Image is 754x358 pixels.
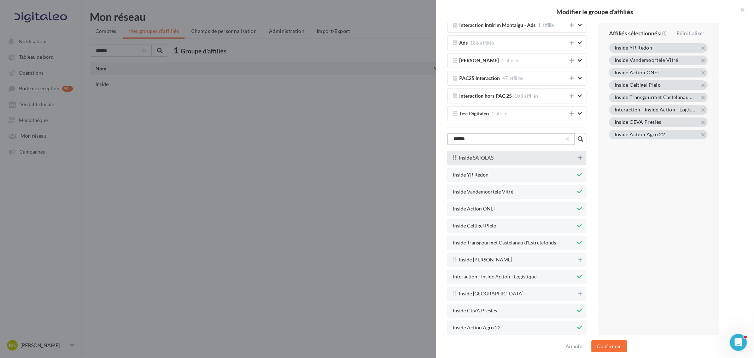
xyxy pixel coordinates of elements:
span: 1 affilié [538,22,554,28]
span: (8) [660,30,667,36]
span: Inside Vandemoortele Vitré [453,189,513,195]
span: Interaction - Inside Action - Logistique [453,274,537,279]
span: Interaction - Inside Action - Logistique [615,107,696,114]
span: 4 affiliés [501,58,519,63]
span: Inside SATOLAS [459,155,493,161]
button: Confirmer [591,340,627,352]
h2: Modifier le groupe d'affiliés [447,8,743,15]
span: [PERSON_NAME] [459,58,499,63]
div: Inside Celtigel Plelo [615,82,661,89]
div: Inside Action ONET [615,70,660,76]
span: 186 affiliés [470,40,494,46]
span: Inside Action Agro 22 [453,325,501,330]
button: Annuler [563,342,587,351]
span: Inside Transgourmet Castelanau d'Estretefonds [615,95,696,101]
div: Inside Action Agro 22 [615,132,665,138]
span: PAC25 Interaction [459,76,500,81]
span: Test Digitaleo [459,111,489,116]
span: Interaction hors PAC 25 [459,93,512,99]
span: Inside CEVA Presles [453,308,497,313]
iframe: Intercom live chat [730,334,747,351]
span: 103 affiliés [514,93,538,99]
span: Inside YR Redon [453,172,489,178]
span: Inside Action ONET [453,206,496,212]
span: 47 affiliés [502,75,524,81]
span: Ads [459,40,468,46]
span: Interaction Intérim Montaigu - Ads [459,23,536,28]
span: 1 affilié [491,111,507,116]
div: Inside YR Redon [615,45,652,52]
div: Inside CEVA Presles [615,120,661,126]
span: Inside [PERSON_NAME] [459,257,512,262]
span: Inside Transgourmet Castelanau d'Estretefonds [453,240,556,246]
div: Inside Vandemoortele Vitré [615,58,678,64]
span: Inside Celtigel Plelo [453,223,496,229]
div: Réinitialiser [674,29,708,37]
span: Inside [GEOGRAPHIC_DATA] [459,291,524,296]
div: Affiliés sélectionnés [609,30,667,36]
